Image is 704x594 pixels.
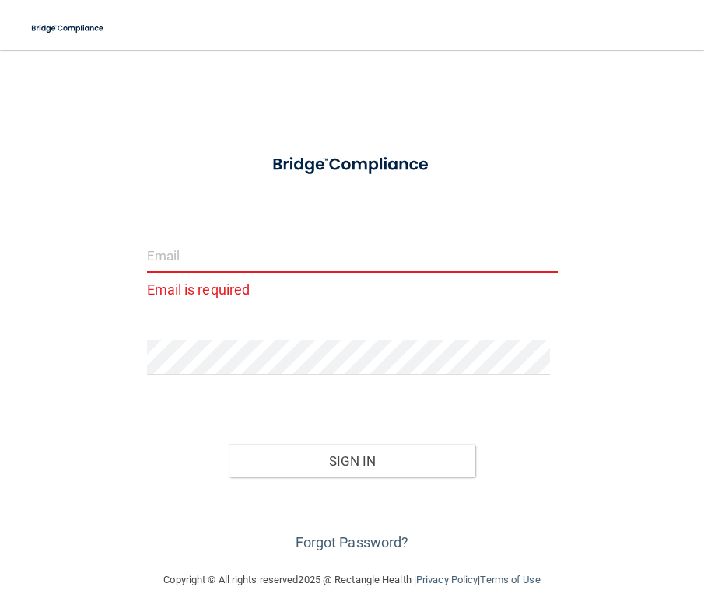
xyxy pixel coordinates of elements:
input: Email [147,238,558,273]
a: Privacy Policy [416,574,478,585]
p: Email is required [147,277,558,302]
button: Sign In [229,444,475,478]
a: Terms of Use [480,574,540,585]
a: Forgot Password? [296,534,409,550]
img: bridge_compliance_login_screen.278c3ca4.svg [255,143,449,187]
img: bridge_compliance_login_screen.278c3ca4.svg [23,12,113,44]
